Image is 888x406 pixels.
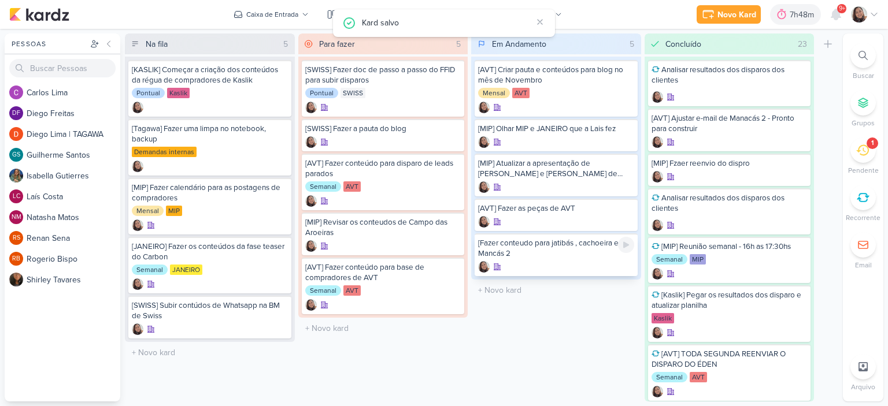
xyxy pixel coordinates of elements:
li: Ctrl + F [843,43,883,81]
div: Criador(a): Sharlene Khoury [132,323,143,335]
div: [SWISS] Fazer doc de passo a passo do FFID para subir disparos [305,65,461,85]
div: [AVT] Fazer conteúdo para base de compradores de AVT [305,262,461,283]
div: G u i l h e r m e S a n t o s [27,149,120,161]
div: Semanal [652,254,687,265]
img: Sharlene Khoury [305,102,317,113]
div: Pontual [132,88,165,98]
p: NM [12,214,21,221]
div: Criador(a): Sharlene Khoury [305,240,317,252]
div: Ligar relógio [618,237,634,253]
img: Sharlene Khoury [478,136,490,148]
div: AVT [512,88,530,98]
div: R o g e r i o B i s p o [27,253,120,265]
img: Sharlene Khoury [652,268,663,280]
div: Criador(a): Sharlene Khoury [132,102,143,113]
div: Semanal [305,285,341,296]
div: S h i r l e y T a v a r e s [27,274,120,286]
img: Sharlene Khoury [132,161,143,172]
div: [MIP] Olhar MIP e JANEIRO que a Lais fez [478,124,634,134]
p: Email [855,260,872,270]
div: Criador(a): Sharlene Khoury [478,216,490,228]
p: Pendente [848,165,879,176]
img: Sharlene Khoury [652,386,663,397]
div: Mensal [478,88,510,98]
img: Sharlene Khoury [132,278,143,290]
p: LC [13,193,20,200]
div: Criador(a): Sharlene Khoury [132,219,143,231]
div: Criador(a): Sharlene Khoury [305,102,317,113]
div: Laís Costa [9,189,23,203]
img: Sharlene Khoury [478,102,490,113]
img: Shirley Tavares [9,273,23,286]
div: Criador(a): Sharlene Khoury [132,161,143,172]
div: [AVT] Fazer as peças de AVT [478,203,634,214]
div: Demandas internas [132,147,197,157]
div: Criador(a): Sharlene Khoury [305,299,317,311]
div: Semanal [652,372,687,382]
div: Criador(a): Sharlene Khoury [652,171,663,182]
div: R e n a n S e n a [27,232,120,244]
div: Pontual [305,88,338,98]
img: Sharlene Khoury [305,136,317,148]
div: 7h48m [790,9,817,21]
div: D i e g o F r e i t a s [27,107,120,120]
div: [MIP] Reunião semanal - 16h as 17:30hs [652,241,808,252]
div: Pessoas [9,39,88,49]
div: AVT [690,372,707,382]
span: 9+ [839,4,845,13]
div: MIP [166,206,182,216]
div: [MIP] Fzaer reenvio do dispro [652,158,808,169]
div: [JANEIRO] Fazer os conteúdos da fase teaser do Carbon [132,241,288,262]
img: Sharlene Khoury [132,219,143,231]
p: Grupos [852,118,875,128]
div: I s a b e l l a G u t i e r r e s [27,170,120,182]
div: Guilherme Santos [9,148,23,162]
div: [AVT] TODA SEGUNDA REENVIAR O DISPARO DO ÉDEN [652,349,808,370]
div: JANEIRO [170,265,202,275]
img: Sharlene Khoury [652,219,663,231]
div: Mensal [132,206,164,216]
div: 5 [279,38,293,50]
div: Diego Freitas [9,106,23,120]
img: Diego Lima | TAGAWA [9,127,23,141]
button: Novo Kard [697,5,761,24]
div: Kard salvo [362,16,532,29]
img: Sharlene Khoury [132,102,143,113]
p: GS [12,152,20,158]
img: Sharlene Khoury [652,91,663,103]
img: Sharlene Khoury [305,195,317,207]
div: [Kaslik] Pegar os resultados dos disparo e atualizar planilha [652,290,808,311]
div: Renan Sena [9,231,23,245]
div: Criador(a): Sharlene Khoury [652,219,663,231]
img: Sharlene Khoury [652,327,663,338]
img: Sharlene Khoury [305,299,317,311]
div: [MIP] Revisar os conteudos de Campo das Aroeiras [305,217,461,238]
div: [Fazer conteudo para jatibás , cachoeira e Mancás 2 [478,238,634,259]
p: RB [12,256,20,262]
div: Criador(a): Sharlene Khoury [652,268,663,280]
p: DF [12,110,20,117]
div: Kaslik [652,313,674,323]
div: SWISS [341,88,365,98]
div: [MIP] Fazer calendário para as postagens de compradores [132,182,288,203]
div: Rogerio Bispo [9,252,23,266]
img: Sharlene Khoury [652,136,663,148]
div: Criador(a): Sharlene Khoury [478,136,490,148]
div: N a t a s h a M a t o s [27,211,120,224]
img: Carlos Lima [9,85,23,99]
p: RS [13,235,20,241]
div: [Tagawa] Fazer uma limpa no notebook, backup [132,124,288,144]
div: Criador(a): Sharlene Khoury [478,261,490,273]
div: Criador(a): Sharlene Khoury [305,136,317,148]
div: [MIP] Atualizar a apresentação de MIP e Janeior de resultados e enviar para o Gustavo e Marcos [478,158,634,179]
div: Analisar resultados dos disparos dos clientes [652,65,808,85]
p: Arquivo [851,382,875,392]
div: Criador(a): Sharlene Khoury [652,136,663,148]
div: Criador(a): Sharlene Khoury [305,195,317,207]
div: 5 [452,38,465,50]
div: Criador(a): Sharlene Khoury [652,327,663,338]
div: Criador(a): Sharlene Khoury [478,181,490,193]
div: Criador(a): Sharlene Khoury [478,102,490,113]
img: Sharlene Khoury [305,240,317,252]
div: Kaslik [167,88,190,98]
